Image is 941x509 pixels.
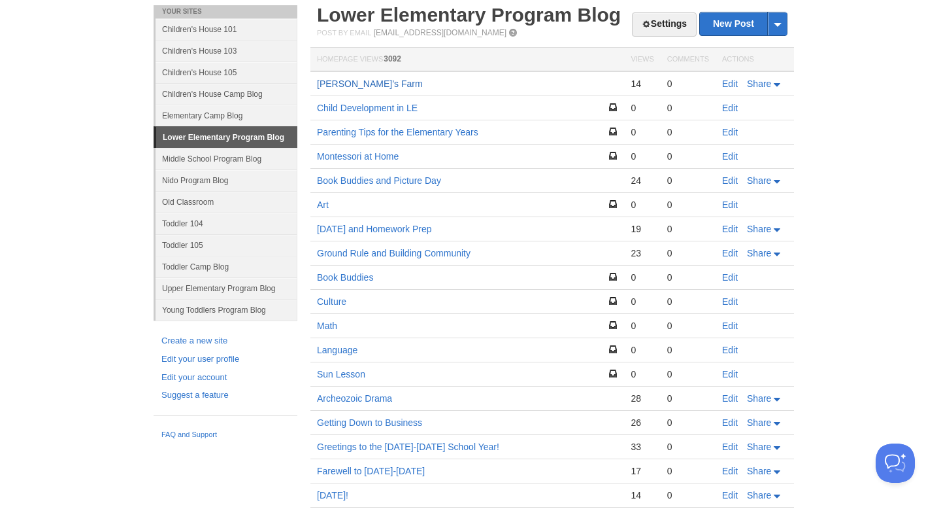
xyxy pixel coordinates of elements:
div: 0 [631,102,653,114]
a: Edit [722,466,738,476]
div: 0 [667,78,709,90]
a: [DATE]! [317,490,348,500]
div: 0 [667,465,709,477]
a: Greetings to the [DATE]-[DATE] School Year! [317,442,499,452]
span: Share [747,417,771,428]
a: Getting Down to Business [317,417,422,428]
a: Edit [722,175,738,186]
div: 0 [667,296,709,307]
a: [DATE] and Homework Prep [317,224,432,234]
a: Children's House Camp Blog [156,83,297,105]
a: Edit your account [161,371,289,385]
a: Edit [722,296,738,307]
th: Comments [661,48,716,72]
div: 0 [667,175,709,186]
a: Culture [317,296,346,307]
a: Suggest a feature [161,389,289,402]
div: 0 [667,272,709,283]
a: Edit [722,442,738,452]
a: Math [317,321,337,331]
a: New Post [700,12,787,35]
th: Homepage Views [310,48,624,72]
div: 0 [667,247,709,259]
div: 24 [631,175,653,186]
span: Post by Email [317,29,371,37]
div: 0 [667,199,709,211]
div: 19 [631,223,653,235]
iframe: Help Scout Beacon - Open [876,444,915,483]
a: Edit [722,369,738,379]
div: 0 [667,344,709,356]
div: 23 [631,247,653,259]
span: Share [747,466,771,476]
a: Edit [722,417,738,428]
a: Ground Rule and Building Community [317,248,470,258]
div: 28 [631,393,653,404]
a: Old Classroom [156,191,297,213]
a: Edit [722,103,738,113]
a: Parenting Tips for the Elementary Years [317,127,478,137]
a: Children's House 101 [156,18,297,40]
div: 0 [667,150,709,162]
a: Book Buddies and Picture Day [317,175,441,186]
a: Edit your user profile [161,353,289,366]
a: Edit [722,321,738,331]
div: 0 [631,126,653,138]
a: Lower Elementary Program Blog [317,4,621,26]
div: 0 [631,272,653,283]
a: Children's House 103 [156,40,297,61]
a: Edit [722,393,738,404]
span: 3092 [384,54,401,63]
a: Edit [722,248,738,258]
div: 0 [667,441,709,453]
div: 0 [631,320,653,332]
a: Create a new site [161,334,289,348]
a: Edit [722,79,738,89]
a: Art [317,200,329,210]
a: Settings [632,12,697,37]
a: Edit [722,224,738,234]
a: Edit [722,345,738,355]
a: [EMAIL_ADDRESS][DOMAIN_NAME] [374,28,506,37]
span: Share [747,175,771,186]
div: 0 [667,126,709,138]
a: [PERSON_NAME]’s Farm [317,79,423,89]
a: Child Development in LE [317,103,418,113]
a: Elementary Camp Blog [156,105,297,126]
div: 0 [667,320,709,332]
a: Toddler 104 [156,213,297,234]
a: Lower Elementary Program Blog [156,127,297,148]
a: Sun Lesson [317,369,365,379]
span: Share [747,442,771,452]
a: Montessori at Home [317,151,399,162]
div: 14 [631,78,653,90]
div: 0 [667,489,709,501]
span: Share [747,224,771,234]
div: 0 [667,223,709,235]
div: 26 [631,417,653,429]
span: Share [747,79,771,89]
a: Children's House 105 [156,61,297,83]
span: Share [747,393,771,404]
div: 17 [631,465,653,477]
a: Language [317,345,357,355]
th: Actions [716,48,794,72]
li: Your Sites [154,5,297,18]
div: 0 [667,417,709,429]
a: Book Buddies [317,272,373,283]
span: Share [747,248,771,258]
a: Edit [722,490,738,500]
div: 0 [631,344,653,356]
div: 14 [631,489,653,501]
a: Middle School Program Blog [156,148,297,169]
div: 0 [631,296,653,307]
a: Edit [722,127,738,137]
a: Upper Elementary Program Blog [156,277,297,299]
a: FAQ and Support [161,429,289,441]
th: Views [624,48,660,72]
div: 0 [667,368,709,380]
a: Nido Program Blog [156,169,297,191]
a: Edit [722,151,738,162]
span: Share [747,490,771,500]
div: 0 [667,393,709,404]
